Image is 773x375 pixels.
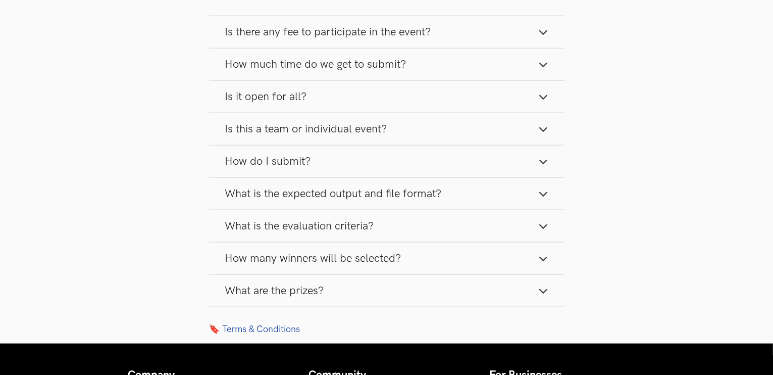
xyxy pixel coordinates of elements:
span: What is the expected output and file format? [225,187,442,201]
span: How much time do we get to submit? [225,58,406,71]
span: How many winners will be selected? [225,252,401,265]
button: Is this a team or individual event? [209,113,564,145]
span: Is this a team or individual event? [225,122,387,136]
button: What is the expected output and file format? [209,178,564,210]
button: Is it open for all? [209,81,564,113]
button: How many winners will be selected? [209,243,564,274]
button: Is there any fee to participate in the event? [209,16,564,48]
button: How do I submit? [209,146,564,177]
span: What are the prizes? [225,284,324,298]
span: Is there any fee to participate in the event? [225,25,431,39]
button: How much time do we get to submit? [209,49,564,80]
button: What are the prizes? [209,275,564,307]
span: Is it open for all? [225,90,307,104]
button: What is the evaluation criteria? [209,210,564,242]
a: 🔖 Terms & Conditions [209,323,564,335]
span: What is the evaluation criteria? [225,219,374,233]
span: How do I submit? [225,155,311,168]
